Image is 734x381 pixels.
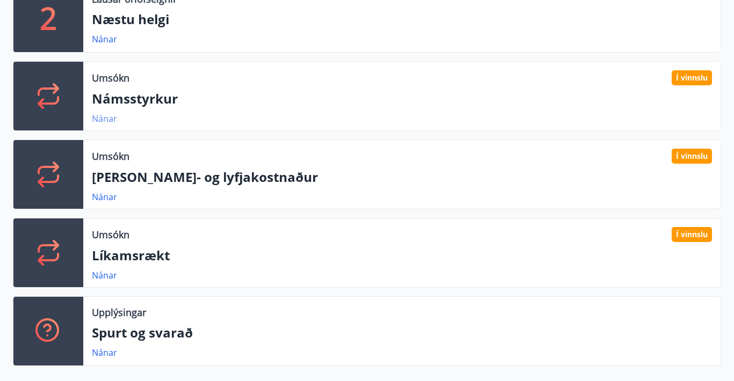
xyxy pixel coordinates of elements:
a: Nánar [92,191,117,203]
p: Umsókn [92,228,129,241]
div: Í vinnslu [672,70,712,85]
p: Næstu helgi [92,10,712,28]
a: Nánar [92,269,117,281]
div: Í vinnslu [672,227,712,242]
p: Námsstyrkur [92,90,712,108]
p: Umsókn [92,71,129,85]
p: Umsókn [92,149,129,163]
p: Upplýsingar [92,305,146,319]
p: [PERSON_NAME]- og lyfjakostnaður [92,168,712,186]
a: Nánar [92,33,117,45]
a: Nánar [92,113,117,124]
p: Líkamsrækt [92,246,712,265]
div: Í vinnslu [672,149,712,164]
p: Spurt og svarað [92,324,712,342]
a: Nánar [92,347,117,358]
